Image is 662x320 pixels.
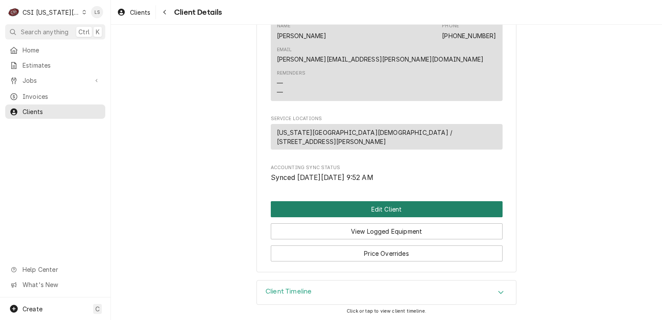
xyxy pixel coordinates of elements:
div: Button Group Row [271,201,503,217]
div: Email [277,46,292,53]
a: Estimates [5,58,105,72]
div: Button Group Row [271,217,503,239]
span: Search anything [21,27,68,36]
span: Click or tap to view client timeline. [347,308,426,314]
div: Email [277,46,484,64]
div: Lindsay Stover's Avatar [91,6,103,18]
a: [PERSON_NAME][EMAIL_ADDRESS][PERSON_NAME][DOMAIN_NAME] [277,56,484,63]
span: Jobs [23,76,88,85]
span: Accounting Sync Status [271,164,503,171]
span: Help Center [23,265,100,274]
span: Estimates [23,61,101,70]
span: What's New [23,280,100,289]
div: C [8,6,20,18]
span: [US_STATE][GEOGRAPHIC_DATA][DEMOGRAPHIC_DATA] / [STREET_ADDRESS][PERSON_NAME] [277,128,497,146]
a: Home [5,43,105,57]
div: Reminders [277,70,305,77]
span: Clients [23,107,101,116]
div: Service Location [271,124,503,150]
div: CSI [US_STATE][GEOGRAPHIC_DATA] [23,8,80,17]
span: Service Locations [271,115,503,122]
a: Go to Help Center [5,262,105,277]
span: Invoices [23,92,101,101]
span: C [95,304,100,313]
button: View Logged Equipment [271,223,503,239]
div: Phone [442,23,459,29]
span: Create [23,305,42,313]
a: [PHONE_NUMBER] [442,32,496,39]
div: CSI Kansas City's Avatar [8,6,20,18]
a: Go to What's New [5,278,105,292]
div: Button Group Row [271,239,503,261]
h3: Client Timeline [266,287,312,296]
a: Clients [114,5,154,20]
div: Phone [442,23,496,40]
div: [PERSON_NAME] [277,31,327,40]
a: Invoices [5,89,105,104]
div: Service Locations List [271,124,503,153]
a: Clients [5,104,105,119]
div: Name [277,23,327,40]
div: Button Group [271,201,503,261]
div: Reminders [277,70,305,96]
span: Accounting Sync Status [271,173,503,183]
span: K [96,27,100,36]
button: Search anythingCtrlK [5,24,105,39]
button: Navigate back [158,5,172,19]
a: Go to Jobs [5,73,105,88]
div: Name [277,23,291,29]
button: Price Overrides [271,245,503,261]
div: — [277,78,283,88]
button: Accordion Details Expand Trigger [257,281,516,305]
div: Contact [271,18,503,101]
div: — [277,88,283,97]
div: Client Timeline [256,280,516,305]
span: Clients [130,8,150,17]
span: Ctrl [78,27,90,36]
span: Synced [DATE][DATE] 9:52 AM [271,173,373,182]
div: Accounting Sync Status [271,164,503,183]
div: Service Locations [271,115,503,153]
button: Edit Client [271,201,503,217]
span: Client Details [172,7,222,18]
span: Home [23,46,101,55]
div: Accordion Header [257,281,516,305]
div: LS [91,6,103,18]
